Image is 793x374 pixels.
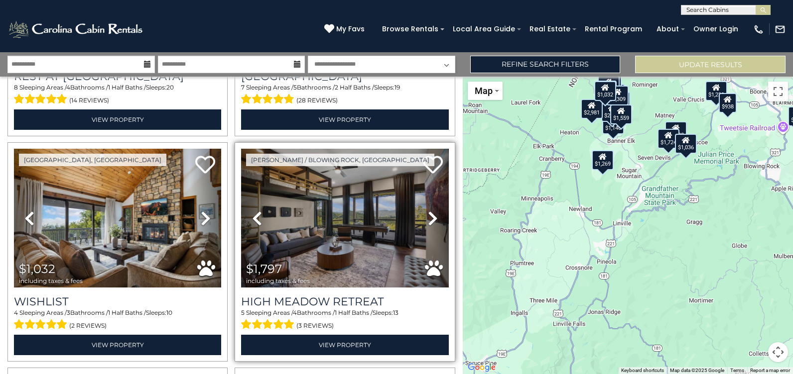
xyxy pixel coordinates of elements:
span: 4 [14,309,18,316]
img: White-1-2.png [7,19,145,39]
span: 20 [166,84,174,91]
div: $1,724 [658,129,679,149]
span: 5 [241,309,245,316]
a: Refine Search Filters [470,56,621,73]
a: About [652,21,684,37]
div: Sleeping Areas / Bathrooms / Sleeps: [14,83,221,107]
a: Wishlist [14,295,221,308]
a: View Property [14,335,221,355]
span: Map data ©2025 Google [670,368,724,373]
span: $1,797 [246,262,282,276]
img: thumbnail_167104241.jpeg [14,149,221,287]
span: 1 Half Baths / [108,84,146,91]
span: 13 [393,309,398,316]
span: 5 [293,84,297,91]
a: High Meadow Retreat [241,295,448,308]
div: $1,559 [610,104,632,124]
a: [PERSON_NAME] / Blowing Rock, [GEOGRAPHIC_DATA] [246,154,434,166]
span: My Favs [336,24,365,34]
span: $1,032 [19,262,55,276]
span: 1 Half Baths / [335,309,373,316]
button: Update Results [635,56,786,73]
img: mail-regular-white.png [775,24,786,35]
button: Map camera controls [768,342,788,362]
span: 2 Half Baths / [335,84,374,91]
button: Keyboard shortcuts [621,367,664,374]
div: $2,981 [581,99,603,119]
a: Terms (opens in new tab) [730,368,744,373]
span: 19 [395,84,400,91]
a: [GEOGRAPHIC_DATA], [GEOGRAPHIC_DATA] [19,154,166,166]
a: Rental Program [580,21,647,37]
div: $1,032 [594,81,616,101]
a: My Favs [324,24,367,35]
span: (28 reviews) [296,94,338,107]
img: phone-regular-white.png [753,24,764,35]
span: 8 [14,84,18,91]
div: Sleeping Areas / Bathrooms / Sleeps: [241,83,448,107]
div: $1,309 [607,86,629,105]
a: Add to favorites [423,155,443,176]
button: Change map style [468,82,503,100]
a: Owner Login [688,21,743,37]
a: Report a map error [750,368,790,373]
span: (3 reviews) [296,319,334,332]
a: View Property [241,335,448,355]
a: View Property [241,109,448,130]
span: 10 [166,309,172,316]
button: Toggle fullscreen view [768,82,788,101]
span: Map [475,86,493,96]
img: Google [465,361,498,374]
a: Add to favorites [195,155,215,176]
span: (2 reviews) [69,319,107,332]
span: including taxes & fees [246,278,310,284]
span: (14 reviews) [69,94,109,107]
div: $1,700 [665,121,687,141]
div: Sleeping Areas / Bathrooms / Sleeps: [241,308,448,332]
a: View Property [14,109,221,130]
div: $1,140 [603,114,625,134]
div: $1,239 [705,81,727,101]
div: Sleeping Areas / Bathrooms / Sleeps: [14,308,221,332]
div: $938 [719,93,737,113]
a: Browse Rentals [377,21,443,37]
span: 1 Half Baths / [108,309,146,316]
a: Open this area in Google Maps (opens a new window) [465,361,498,374]
span: including taxes & fees [19,278,83,284]
div: $1,269 [592,150,614,170]
img: thumbnail_164745666.jpeg [241,149,448,287]
span: 4 [293,309,297,316]
a: Real Estate [525,21,575,37]
a: Local Area Guide [448,21,520,37]
div: $1,036 [675,134,697,154]
span: 4 [66,84,70,91]
span: 3 [67,309,70,316]
span: 7 [241,84,245,91]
